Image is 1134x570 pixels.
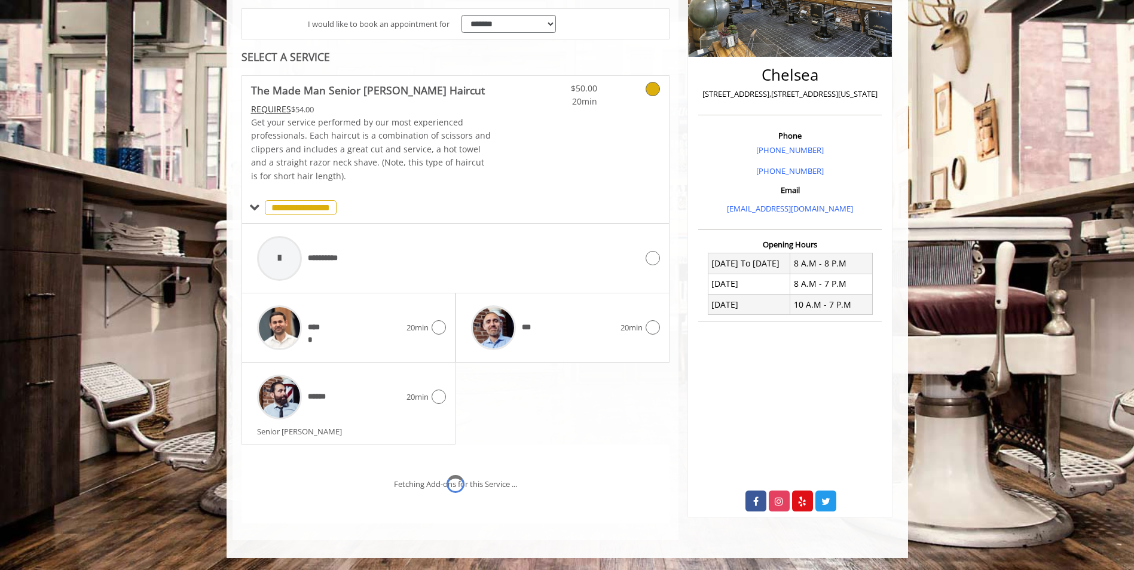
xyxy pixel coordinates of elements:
[257,426,348,437] span: Senior [PERSON_NAME]
[251,82,485,99] b: The Made Man Senior [PERSON_NAME] Haircut
[527,95,597,108] span: 20min
[251,103,291,115] span: This service needs some Advance to be paid before we block your appointment
[727,203,853,214] a: [EMAIL_ADDRESS][DOMAIN_NAME]
[251,103,491,116] div: $54.00
[701,88,879,100] p: [STREET_ADDRESS],[STREET_ADDRESS][US_STATE]
[790,253,873,274] td: 8 A.M - 8 P.M
[406,391,429,403] span: 20min
[756,166,824,176] a: [PHONE_NUMBER]
[701,186,879,194] h3: Email
[708,295,790,315] td: [DATE]
[308,18,450,30] span: I would like to book an appointment for
[698,240,882,249] h3: Opening Hours
[527,82,597,95] span: $50.00
[251,116,491,183] p: Get your service performed by our most experienced professionals. Each haircut is a combination o...
[701,131,879,140] h3: Phone
[701,66,879,84] h2: Chelsea
[790,295,873,315] td: 10 A.M - 7 P.M
[242,51,670,63] div: SELECT A SERVICE
[406,321,429,334] span: 20min
[394,478,517,491] div: Fetching Add-ons for this Service ...
[708,253,790,274] td: [DATE] To [DATE]
[708,274,790,294] td: [DATE]
[756,145,824,155] a: [PHONE_NUMBER]
[790,274,873,294] td: 8 A.M - 7 P.M
[621,321,643,334] span: 20min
